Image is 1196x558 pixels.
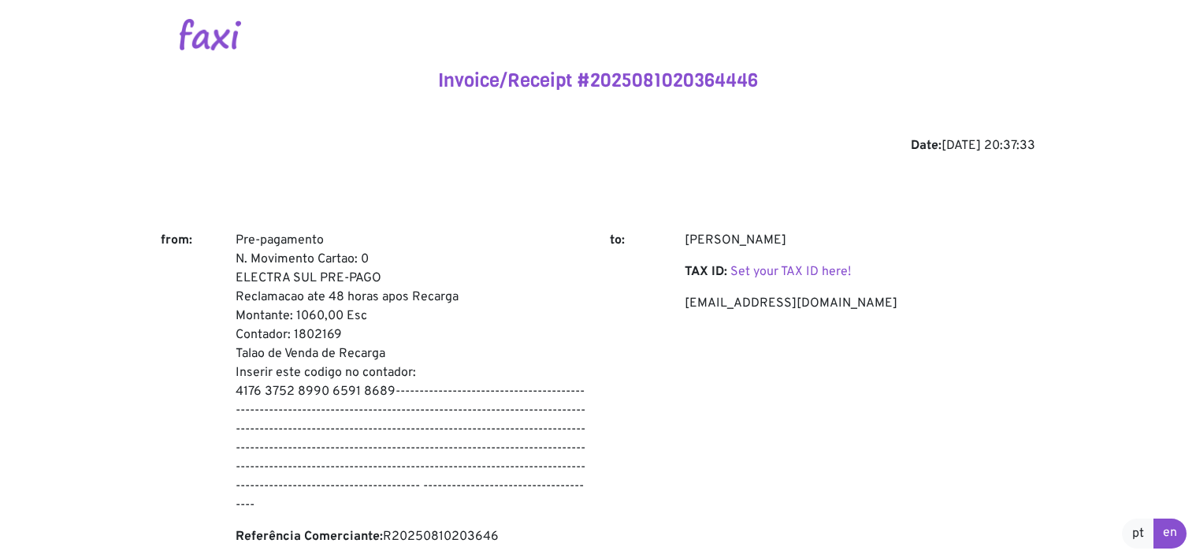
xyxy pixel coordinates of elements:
[685,264,727,280] b: TAX ID:
[161,232,192,248] b: from:
[610,232,625,248] b: to:
[685,231,1035,250] p: [PERSON_NAME]
[1122,519,1154,549] a: pt
[1153,519,1187,549] a: en
[236,231,586,515] p: Pre-pagamento N. Movimento Cartao: 0 ELECTRA SUL PRE-PAGO Reclamacao ate 48 horas apos Recarga Mo...
[236,527,586,546] p: R20250810203646
[730,264,851,280] a: Set your TAX ID here!
[161,69,1035,92] h4: Invoice/Receipt #2025081020364446
[161,136,1035,155] div: [DATE] 20:37:33
[236,529,383,545] b: Referência Comerciante:
[685,294,1035,313] p: [EMAIL_ADDRESS][DOMAIN_NAME]
[911,138,942,154] b: Date:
